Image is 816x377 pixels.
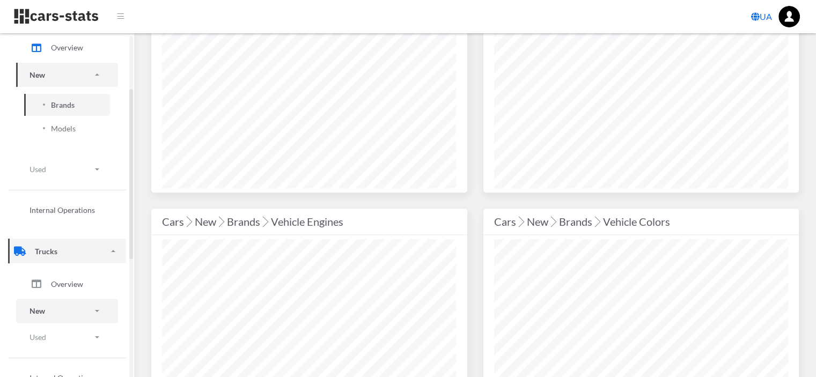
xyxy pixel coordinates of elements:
[16,299,118,323] a: New
[24,94,110,116] a: Brands
[13,8,99,25] img: navbar brand
[30,304,45,317] p: New
[51,278,83,290] span: Overview
[162,213,457,230] div: Cars New Brands Vehicle Engines
[16,34,118,61] a: Overview
[747,6,776,27] a: UA
[16,325,118,349] a: Used
[16,270,118,297] a: Overview
[30,162,46,176] p: Used
[8,239,126,263] a: Trucks
[30,330,46,344] p: Used
[494,213,789,230] div: Cars New Brands Vehicle Colors
[30,204,95,216] span: Internal Operations
[30,68,45,82] p: New
[35,245,57,258] p: Trucks
[16,199,118,221] a: Internal Operations
[51,123,76,134] span: Models
[51,42,83,53] span: Overview
[51,99,75,110] span: Brands
[24,117,110,139] a: Models
[16,157,118,181] a: Used
[778,6,800,27] img: ...
[16,63,118,87] a: New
